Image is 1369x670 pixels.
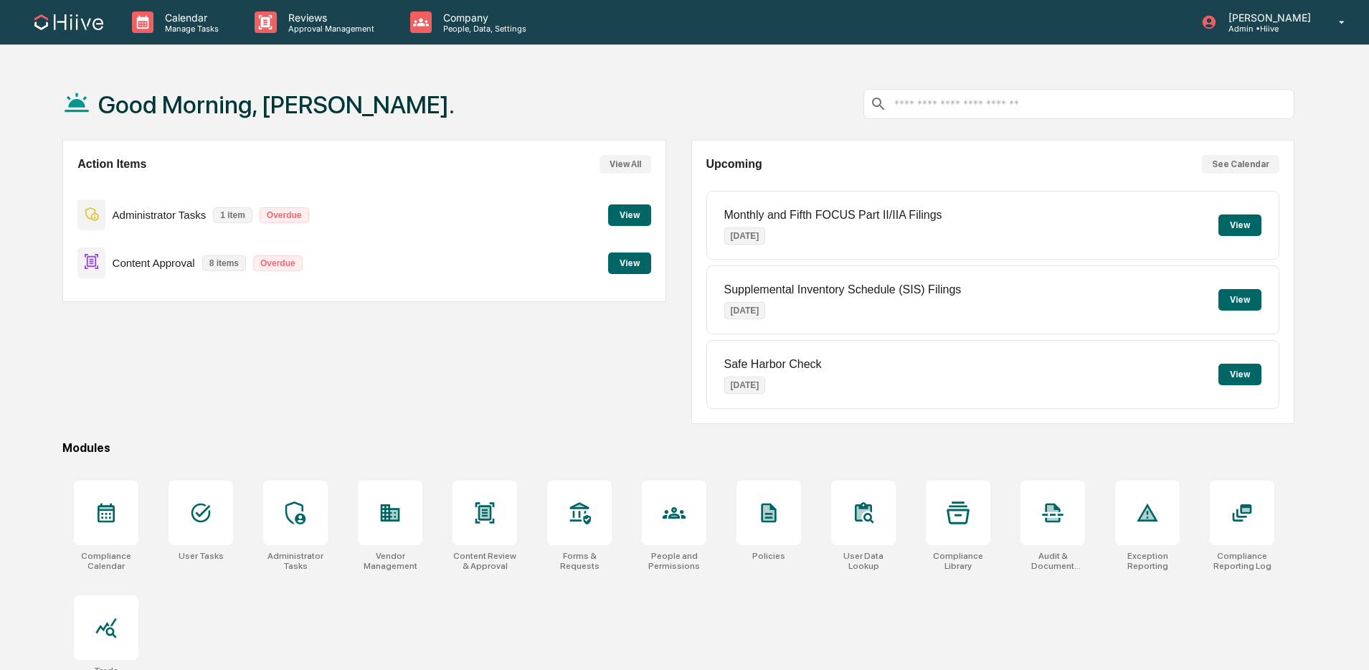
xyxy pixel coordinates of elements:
[547,551,612,571] div: Forms & Requests
[1115,551,1180,571] div: Exception Reporting
[34,14,103,30] img: logo
[153,24,226,34] p: Manage Tasks
[600,155,651,174] button: View All
[202,255,246,271] p: 8 items
[724,302,766,319] p: [DATE]
[724,227,766,245] p: [DATE]
[260,207,309,223] p: Overdue
[608,255,651,269] a: View
[432,24,534,34] p: People, Data, Settings
[153,11,226,24] p: Calendar
[1202,155,1279,174] button: See Calendar
[608,204,651,226] button: View
[752,551,785,561] div: Policies
[1210,551,1274,571] div: Compliance Reporting Log
[1217,24,1318,34] p: Admin • Hiive
[432,11,534,24] p: Company
[831,551,896,571] div: User Data Lookup
[608,207,651,221] a: View
[1217,11,1318,24] p: [PERSON_NAME]
[724,283,962,296] p: Supplemental Inventory Schedule (SIS) Filings
[706,158,762,171] h2: Upcoming
[263,551,328,571] div: Administrator Tasks
[1218,289,1261,311] button: View
[179,551,224,561] div: User Tasks
[213,207,252,223] p: 1 item
[1218,364,1261,385] button: View
[1218,214,1261,236] button: View
[724,377,766,394] p: [DATE]
[453,551,517,571] div: Content Review & Approval
[277,11,382,24] p: Reviews
[358,551,422,571] div: Vendor Management
[1020,551,1085,571] div: Audit & Document Logs
[113,257,195,269] p: Content Approval
[277,24,382,34] p: Approval Management
[77,158,146,171] h2: Action Items
[98,90,455,119] h1: Good Morning, [PERSON_NAME].
[724,209,942,222] p: Monthly and Fifth FOCUS Part II/IIA Filings
[926,551,990,571] div: Compliance Library
[724,358,822,371] p: Safe Harbor Check
[62,441,1294,455] div: Modules
[253,255,303,271] p: Overdue
[608,253,651,274] button: View
[113,209,207,221] p: Administrator Tasks
[642,551,706,571] div: People and Permissions
[74,551,138,571] div: Compliance Calendar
